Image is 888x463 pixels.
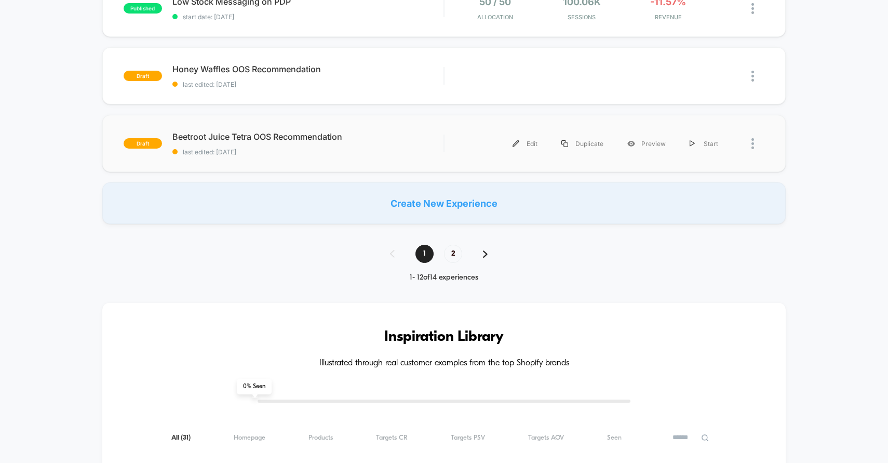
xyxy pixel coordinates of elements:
[444,245,462,263] span: 2
[171,434,191,442] span: All
[124,138,162,149] span: draft
[181,434,191,441] span: ( 31 )
[549,132,615,155] div: Duplicate
[627,14,708,21] span: REVENUE
[172,64,444,74] span: Honey Waffles OOS Recommendation
[451,434,485,442] span: Targets PSV
[751,71,754,82] img: close
[415,245,434,263] span: 1
[308,434,333,442] span: Products
[751,138,754,149] img: close
[133,329,755,346] h3: Inspiration Library
[751,3,754,14] img: close
[483,250,488,258] img: pagination forward
[541,14,622,21] span: Sessions
[172,13,444,21] span: start date: [DATE]
[102,182,786,224] div: Create New Experience
[172,148,444,156] span: last edited: [DATE]
[528,434,564,442] span: Targets AOV
[501,132,549,155] div: Edit
[234,434,265,442] span: Homepage
[678,132,730,155] div: Start
[513,140,519,147] img: menu
[376,434,408,442] span: Targets CR
[124,71,162,81] span: draft
[124,3,162,14] span: published
[172,81,444,88] span: last edited: [DATE]
[607,434,622,442] span: Seen
[690,140,695,147] img: menu
[172,131,444,142] span: Beetroot Juice Tetra OOS Recommendation
[133,359,755,368] h4: Illustrated through real customer examples from the top Shopify brands
[561,140,568,147] img: menu
[380,273,508,282] div: 1 - 12 of 14 experiences
[237,379,272,394] span: 0 % Seen
[477,14,513,21] span: Allocation
[615,132,678,155] div: Preview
